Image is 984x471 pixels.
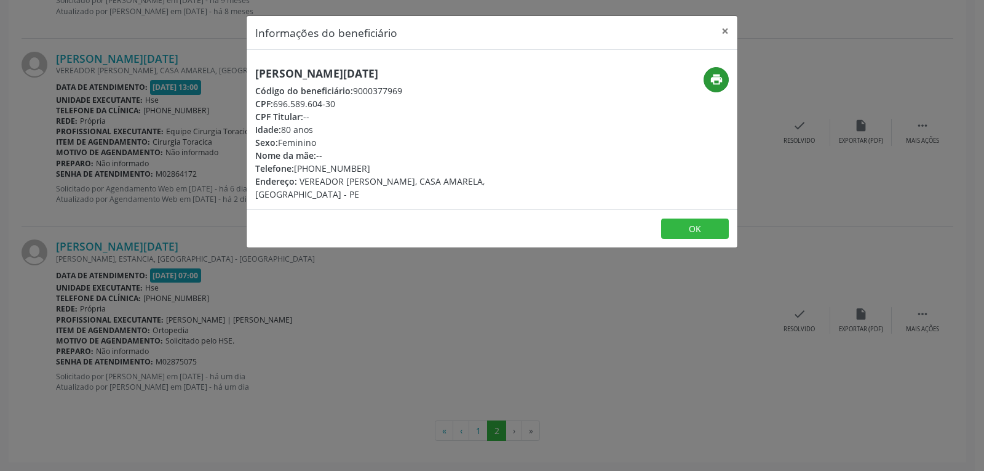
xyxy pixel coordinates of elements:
[255,163,294,174] span: Telefone:
[255,67,565,80] h5: [PERSON_NAME][DATE]
[255,137,278,148] span: Sexo:
[255,25,397,41] h5: Informações do beneficiário
[255,84,565,97] div: 9000377969
[704,67,729,92] button: print
[255,124,281,135] span: Idade:
[661,219,729,240] button: OK
[255,98,273,110] span: CPF:
[255,162,565,175] div: [PHONE_NUMBER]
[255,149,565,162] div: --
[255,136,565,149] div: Feminino
[255,175,485,200] span: VEREADOR [PERSON_NAME], CASA AMARELA, [GEOGRAPHIC_DATA] - PE
[255,85,353,97] span: Código do beneficiário:
[255,111,303,123] span: CPF Titular:
[710,73,723,86] i: print
[255,123,565,136] div: 80 anos
[255,150,316,161] span: Nome da mãe:
[255,110,565,123] div: --
[713,16,737,46] button: Close
[255,175,297,187] span: Endereço:
[255,97,565,110] div: 696.589.604-30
